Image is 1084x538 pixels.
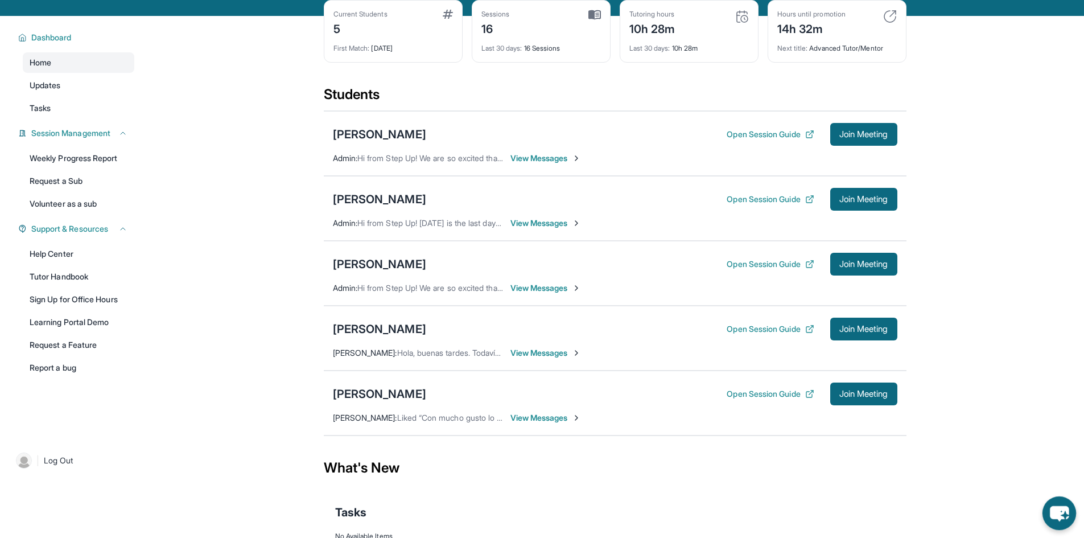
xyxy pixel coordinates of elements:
div: 10h 28m [629,19,675,37]
span: View Messages [510,412,582,424]
span: Join Meeting [839,196,888,203]
span: Session Management [31,128,110,139]
span: Tasks [30,102,51,114]
div: 16 [481,19,510,37]
button: chat-button [1042,496,1076,530]
button: Join Meeting [830,318,897,340]
span: Admin : [333,283,357,293]
button: Dashboard [27,32,127,43]
a: Request a Sub [23,171,134,191]
button: Support & Resources [27,223,127,235]
button: Join Meeting [830,188,897,211]
span: | [36,454,39,467]
span: Tasks [335,504,366,520]
a: Home [23,52,134,73]
a: Weekly Progress Report [23,148,134,169]
img: Chevron-Right [572,284,581,293]
span: Log Out [44,455,73,466]
span: Join Meeting [839,261,888,268]
span: Updates [30,80,61,91]
button: Open Session Guide [727,323,814,335]
div: [DATE] [333,37,453,53]
div: Hours until promotion [777,10,846,19]
span: Dashboard [31,32,72,43]
span: Next title : [777,44,808,52]
div: [PERSON_NAME] [333,191,426,207]
span: View Messages [510,153,582,164]
img: card [883,10,897,23]
div: [PERSON_NAME] [333,126,426,142]
img: Chevron-Right [572,348,581,358]
span: Support & Resources [31,223,108,235]
span: [PERSON_NAME] : [333,413,397,422]
span: View Messages [510,282,582,294]
div: 14h 32m [777,19,846,37]
a: Request a Feature [23,335,134,355]
button: Session Management [27,128,127,139]
div: Students [324,85,906,110]
div: Sessions [481,10,510,19]
a: Sign Up for Office Hours [23,289,134,310]
button: Open Session Guide [727,194,814,205]
img: card [443,10,453,19]
img: Chevron-Right [572,413,581,422]
button: Open Session Guide [727,258,814,270]
span: Join Meeting [839,391,888,397]
span: View Messages [510,217,582,229]
img: Chevron-Right [572,154,581,163]
span: Liked “Con mucho gusto lo haré y agradezco por su atención 🙏” [397,413,632,422]
div: [PERSON_NAME] [333,256,426,272]
button: Open Session Guide [727,388,814,400]
a: Help Center [23,244,134,264]
a: Learning Portal Demo [23,312,134,332]
span: View Messages [510,347,582,359]
img: card [735,10,749,23]
div: Advanced Tutor/Mentor [777,37,897,53]
div: [PERSON_NAME] [333,321,426,337]
div: Tutoring hours [629,10,675,19]
a: Report a bug [23,358,134,378]
span: First Match : [333,44,370,52]
button: Open Session Guide [727,129,814,140]
span: Last 30 days : [481,44,522,52]
span: Last 30 days : [629,44,670,52]
button: Join Meeting [830,253,897,276]
span: Hola, buenas tardes. Todavía quieren continuar con las sesiones de tutoría? [397,348,667,358]
span: [PERSON_NAME] : [333,348,397,358]
a: Updates [23,75,134,96]
span: Join Meeting [839,326,888,332]
div: 16 Sessions [481,37,601,53]
button: Join Meeting [830,383,897,405]
a: Tasks [23,98,134,118]
div: 10h 28m [629,37,749,53]
div: [PERSON_NAME] [333,386,426,402]
img: card [588,10,601,20]
a: |Log Out [11,448,134,473]
img: Chevron-Right [572,219,581,228]
span: Admin : [333,218,357,228]
a: Volunteer as a sub [23,194,134,214]
div: What's New [324,443,906,493]
button: Join Meeting [830,123,897,146]
a: Tutor Handbook [23,266,134,287]
span: Join Meeting [839,131,888,138]
span: Home [30,57,51,68]
div: Current Students [333,10,388,19]
img: user-img [16,453,32,469]
span: Admin : [333,153,357,163]
div: 5 [333,19,388,37]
